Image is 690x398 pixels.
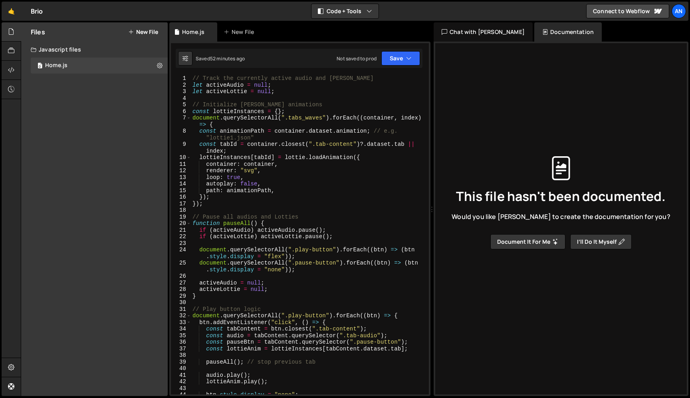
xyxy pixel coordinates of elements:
[311,4,379,18] button: Code + Tools
[171,88,191,95] div: 3
[586,4,669,18] a: Connect to Webflow
[434,22,533,42] div: Chat with [PERSON_NAME]
[31,58,168,74] div: 17352/48232.js
[171,128,191,141] div: 8
[38,63,42,70] span: 0
[570,234,632,249] button: I’ll do it myself
[224,28,257,36] div: New File
[171,326,191,332] div: 34
[171,332,191,339] div: 35
[171,108,191,115] div: 6
[171,293,191,300] div: 29
[171,365,191,372] div: 40
[171,227,191,234] div: 21
[171,174,191,181] div: 13
[171,201,191,207] div: 17
[171,115,191,128] div: 7
[171,240,191,247] div: 23
[171,312,191,319] div: 32
[171,194,191,201] div: 16
[171,306,191,313] div: 31
[490,234,565,249] button: Document it for me
[171,187,191,194] div: 15
[171,385,191,392] div: 43
[171,220,191,227] div: 20
[2,2,21,21] a: 🤙
[171,95,191,102] div: 4
[171,75,191,82] div: 1
[337,55,377,62] div: Not saved to prod
[171,233,191,240] div: 22
[21,42,168,58] div: Javascript files
[171,352,191,359] div: 38
[171,154,191,161] div: 10
[672,4,686,18] a: An
[128,29,158,35] button: New File
[171,167,191,174] div: 12
[171,280,191,287] div: 27
[381,51,420,66] button: Save
[171,372,191,379] div: 41
[171,181,191,187] div: 14
[182,28,204,36] div: Home.js
[171,161,191,168] div: 11
[171,214,191,221] div: 19
[171,286,191,293] div: 28
[171,359,191,366] div: 39
[534,22,602,42] div: Documentation
[196,55,245,62] div: Saved
[171,247,191,260] div: 24
[171,378,191,385] div: 42
[31,28,45,36] h2: Files
[210,55,245,62] div: 52 minutes ago
[171,82,191,89] div: 2
[171,346,191,352] div: 37
[171,339,191,346] div: 36
[45,62,67,69] div: Home.js
[171,299,191,306] div: 30
[452,212,670,221] span: Would you like [PERSON_NAME] to create the documentation for you?
[31,6,43,16] div: Brio
[171,260,191,273] div: 25
[171,319,191,326] div: 33
[171,101,191,108] div: 5
[171,141,191,154] div: 9
[456,190,666,203] span: This file hasn't been documented.
[171,273,191,280] div: 26
[171,207,191,214] div: 18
